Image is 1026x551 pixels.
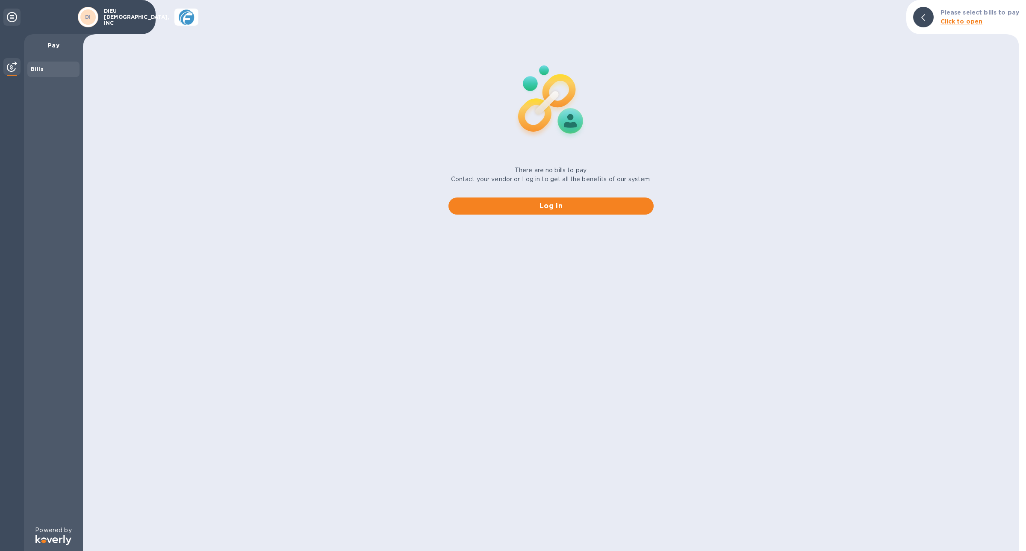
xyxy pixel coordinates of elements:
[104,8,147,26] p: DIEU [DEMOGRAPHIC_DATA], INC
[455,201,647,211] span: Log in
[448,197,654,215] button: Log in
[31,41,76,50] p: Pay
[85,14,91,20] b: DI
[940,18,983,25] b: Click to open
[940,9,1019,16] b: Please select bills to pay
[35,535,71,545] img: Logo
[451,166,652,184] p: There are no bills to pay. Contact your vendor or Log in to get all the benefits of our system.
[31,66,44,72] b: Bills
[35,526,71,535] p: Powered by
